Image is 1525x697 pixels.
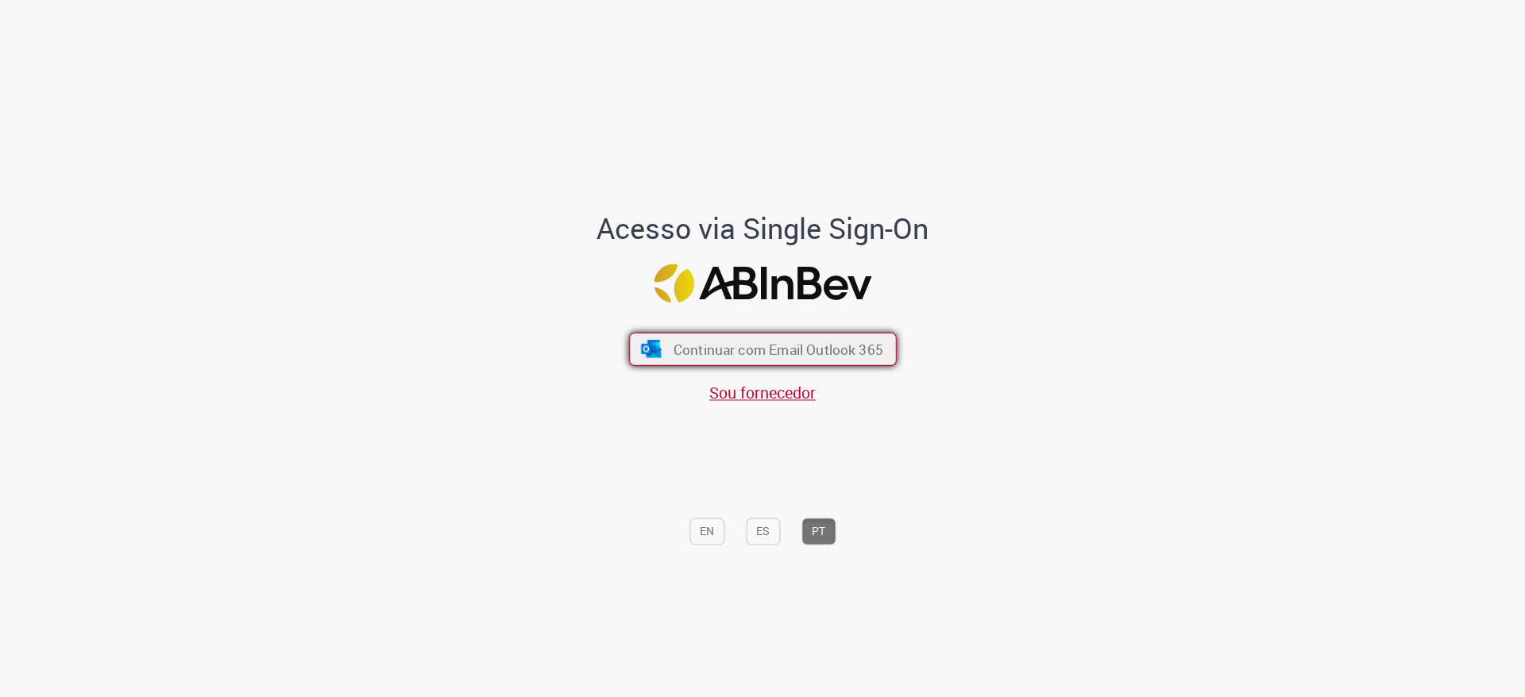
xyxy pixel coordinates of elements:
button: PT [801,518,836,545]
span: Continuar com Email Outlook 365 [673,341,882,359]
button: EN [689,518,724,545]
button: ícone Azure/Microsoft 360 Continuar com Email Outlook 365 [629,333,897,366]
button: ES [746,518,780,545]
h1: Acesso via Single Sign-On [542,213,983,245]
img: Logo ABInBev [654,264,871,302]
img: ícone Azure/Microsoft 360 [639,341,662,358]
a: Sou fornecedor [709,383,816,404]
